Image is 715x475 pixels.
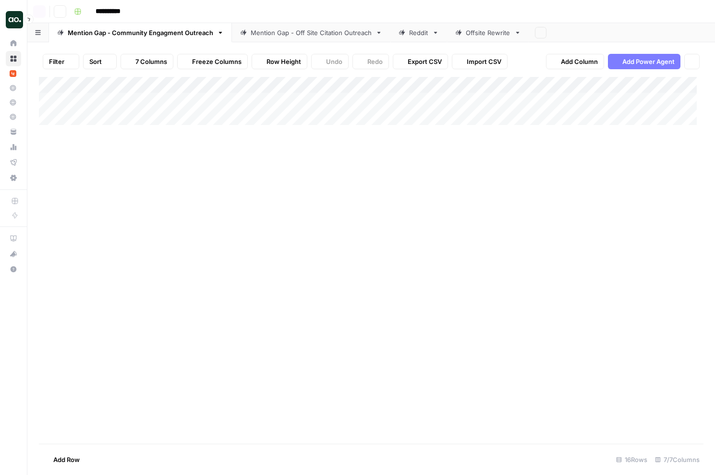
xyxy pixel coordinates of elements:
[89,57,102,66] span: Sort
[251,28,372,37] div: Mention Gap - Off Site Citation Outreach
[546,54,604,69] button: Add Column
[68,28,213,37] div: Mention Gap - Community Engagment Outreach
[49,57,64,66] span: Filter
[6,231,21,246] a: AirOps Academy
[177,54,248,69] button: Freeze Columns
[121,54,173,69] button: 7 Columns
[561,57,598,66] span: Add Column
[6,51,21,66] a: Browse
[311,54,349,69] button: Undo
[6,124,21,139] a: Your Data
[452,54,508,69] button: Import CSV
[49,23,232,42] a: Mention Gap - Community Engagment Outreach
[10,70,16,77] img: vi2t3f78ykj3o7zxmpdx6ktc445p
[43,54,79,69] button: Filter
[608,54,680,69] button: Add Power Agent
[6,11,23,28] img: Dillon Test Logo
[622,57,675,66] span: Add Power Agent
[612,452,651,467] div: 16 Rows
[467,57,501,66] span: Import CSV
[447,23,529,42] a: Offsite Rewrite
[352,54,389,69] button: Redo
[83,54,117,69] button: Sort
[6,139,21,155] a: Usage
[466,28,510,37] div: Offsite Rewrite
[6,36,21,51] a: Home
[267,57,301,66] span: Row Height
[326,57,342,66] span: Undo
[192,57,242,66] span: Freeze Columns
[367,57,383,66] span: Redo
[393,54,448,69] button: Export CSV
[252,54,307,69] button: Row Height
[6,155,21,170] a: Flightpath
[6,8,21,32] button: Workspace: Dillon Test
[651,452,703,467] div: 7/7 Columns
[39,452,85,467] button: Add Row
[409,28,428,37] div: Reddit
[135,57,167,66] span: 7 Columns
[408,57,442,66] span: Export CSV
[6,170,21,186] a: Settings
[6,262,21,277] button: Help + Support
[390,23,447,42] a: Reddit
[232,23,390,42] a: Mention Gap - Off Site Citation Outreach
[6,246,21,262] button: What's new?
[53,455,80,464] span: Add Row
